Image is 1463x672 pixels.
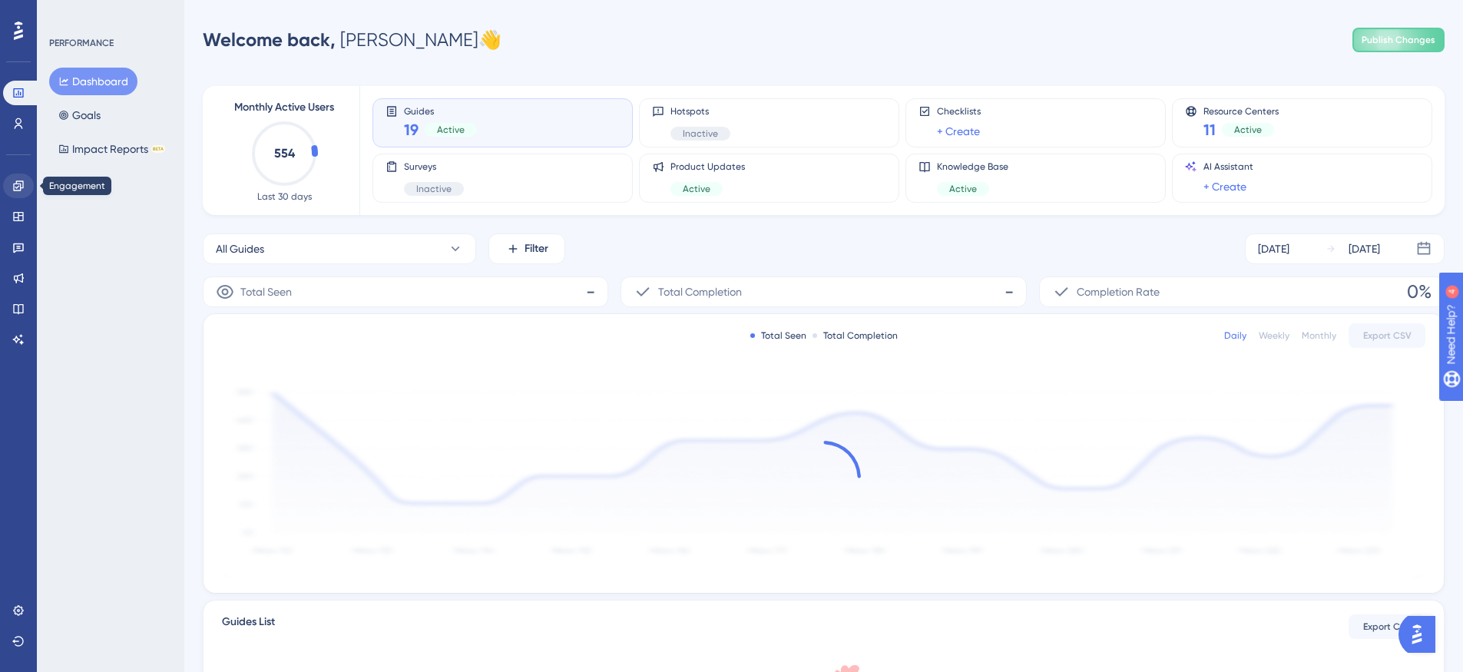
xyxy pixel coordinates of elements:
[949,183,977,195] span: Active
[750,329,806,342] div: Total Seen
[222,613,275,641] span: Guides List
[1005,280,1014,304] span: -
[937,105,981,118] span: Checklists
[1203,177,1246,196] a: + Create
[1362,34,1435,46] span: Publish Changes
[107,8,111,20] div: 4
[234,98,334,117] span: Monthly Active Users
[240,283,292,301] span: Total Seen
[1203,105,1279,116] span: Resource Centers
[437,124,465,136] span: Active
[1258,240,1289,258] div: [DATE]
[36,4,96,22] span: Need Help?
[257,190,312,203] span: Last 30 days
[216,240,264,258] span: All Guides
[1363,621,1412,633] span: Export CSV
[1234,124,1262,136] span: Active
[1349,323,1425,348] button: Export CSV
[404,105,477,116] span: Guides
[813,329,898,342] div: Total Completion
[203,28,336,51] span: Welcome back,
[49,37,114,49] div: PERFORMANCE
[1077,283,1160,301] span: Completion Rate
[49,68,137,95] button: Dashboard
[586,280,595,304] span: -
[404,161,464,173] span: Surveys
[49,135,174,163] button: Impact ReportsBETA
[683,183,710,195] span: Active
[683,127,718,140] span: Inactive
[1349,614,1425,639] button: Export CSV
[1407,280,1432,304] span: 0%
[670,105,730,118] span: Hotspots
[488,233,565,264] button: Filter
[1259,329,1289,342] div: Weekly
[1203,161,1253,173] span: AI Assistant
[937,161,1008,173] span: Knowledge Base
[151,145,165,153] div: BETA
[203,233,476,264] button: All Guides
[49,101,110,129] button: Goals
[1398,611,1445,657] iframe: UserGuiding AI Assistant Launcher
[670,161,745,173] span: Product Updates
[1203,119,1216,141] span: 11
[1224,329,1246,342] div: Daily
[416,183,452,195] span: Inactive
[1363,329,1412,342] span: Export CSV
[274,146,296,161] text: 554
[525,240,548,258] span: Filter
[937,122,980,141] a: + Create
[658,283,742,301] span: Total Completion
[1349,240,1380,258] div: [DATE]
[1352,28,1445,52] button: Publish Changes
[1302,329,1336,342] div: Monthly
[203,28,501,52] div: [PERSON_NAME] 👋
[404,119,419,141] span: 19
